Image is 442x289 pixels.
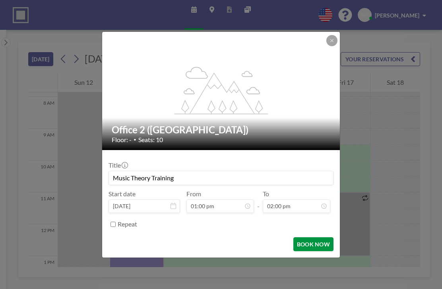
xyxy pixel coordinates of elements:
[263,190,269,198] label: To
[112,124,331,136] h2: Office 2 ([GEOGRAPHIC_DATA])
[109,190,136,198] label: Start date
[186,190,201,198] label: From
[109,171,333,185] input: Molly's reservation
[293,237,333,251] button: BOOK NOW
[134,137,136,143] span: •
[109,161,127,169] label: Title
[174,66,268,114] g: flex-grow: 1.2;
[257,193,260,210] span: -
[112,136,132,144] span: Floor: -
[118,220,137,228] label: Repeat
[138,136,163,144] span: Seats: 10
